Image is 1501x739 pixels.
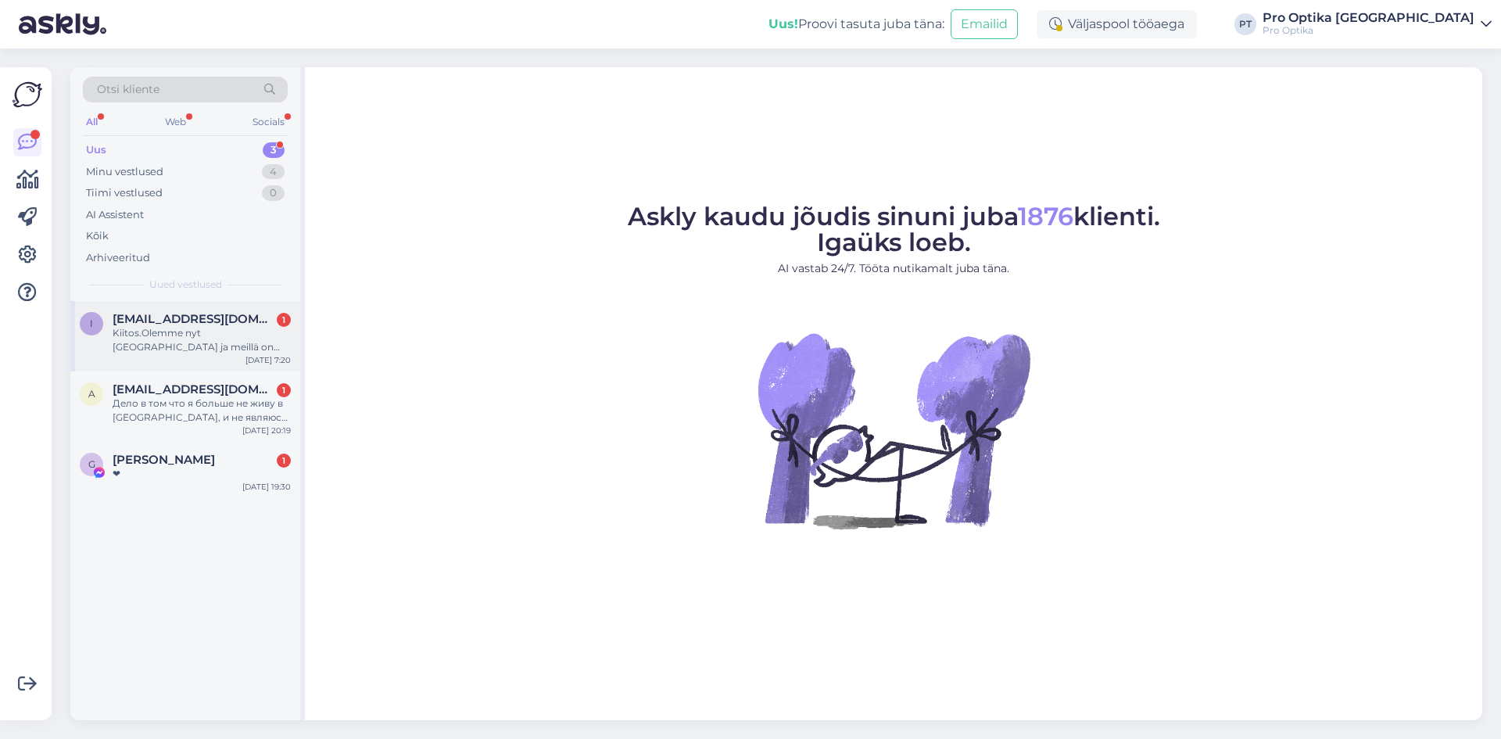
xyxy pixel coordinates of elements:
[1263,24,1474,37] div: Pro Optika
[86,164,163,180] div: Minu vestlused
[1263,12,1474,24] div: Pro Optika [GEOGRAPHIC_DATA]
[277,383,291,397] div: 1
[113,396,291,425] div: Дело в том что я больше не живу в [GEOGRAPHIC_DATA], и не являюсь резидентом [GEOGRAPHIC_DATA]. У...
[768,15,944,34] div: Proovi tasuta juba täna:
[86,228,109,244] div: Kõik
[97,81,159,98] span: Otsi kliente
[628,201,1160,257] span: Askly kaudu jõudis sinuni juba klienti. Igaüks loeb.
[951,9,1018,39] button: Emailid
[768,16,798,31] b: Uus!
[262,185,285,201] div: 0
[249,112,288,132] div: Socials
[86,207,144,223] div: AI Assistent
[113,467,291,481] div: ❤
[162,112,189,132] div: Web
[88,458,95,470] span: G
[113,382,275,396] span: agat00@gmail.com
[262,164,285,180] div: 4
[86,185,163,201] div: Tiimi vestlused
[1263,12,1492,37] a: Pro Optika [GEOGRAPHIC_DATA]Pro Optika
[86,250,150,266] div: Arhiveeritud
[113,453,215,467] span: Grüne Krüger
[242,481,291,493] div: [DATE] 19:30
[83,112,101,132] div: All
[1234,13,1256,35] div: PT
[263,142,285,158] div: 3
[753,289,1034,571] img: No Chat active
[13,80,42,109] img: Askly Logo
[88,388,95,400] span: a
[113,326,291,354] div: Kiitos.Olemme nyt [GEOGRAPHIC_DATA] ja meillä on aikaa 10.30-11-30 Meidän täytyy palata laivaan k...
[149,278,222,292] span: Uued vestlused
[113,312,275,326] span: irma.takala71@gmail.com
[1037,10,1197,38] div: Väljaspool tööaega
[90,317,93,329] span: i
[277,313,291,327] div: 1
[86,142,106,158] div: Uus
[628,260,1160,277] p: AI vastab 24/7. Tööta nutikamalt juba täna.
[242,425,291,436] div: [DATE] 20:19
[1018,201,1073,231] span: 1876
[245,354,291,366] div: [DATE] 7:20
[277,454,291,468] div: 1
